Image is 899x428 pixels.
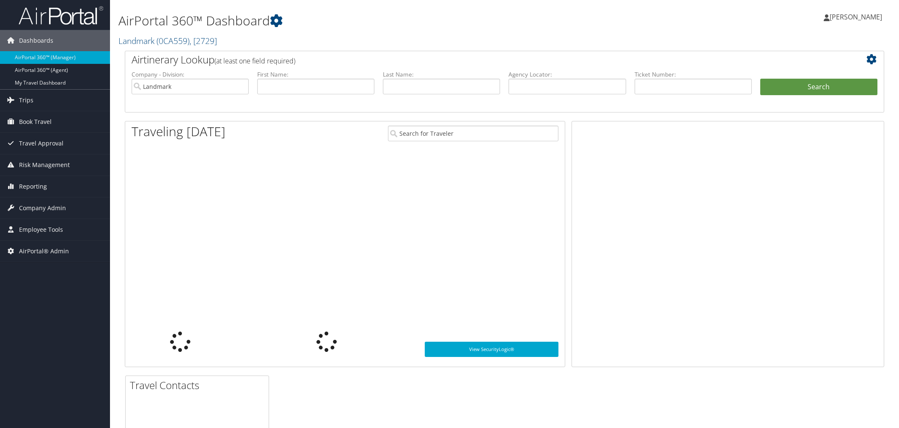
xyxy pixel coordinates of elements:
span: ( 0CA559 ) [157,35,190,47]
h2: Travel Contacts [130,378,269,392]
span: , [ 2729 ] [190,35,217,47]
a: View SecurityLogic® [425,342,558,357]
h2: Airtinerary Lookup [132,52,814,67]
span: AirPortal® Admin [19,241,69,262]
label: Company - Division: [132,70,249,79]
span: Book Travel [19,111,52,132]
label: Agency Locator: [509,70,626,79]
label: First Name: [257,70,374,79]
button: Search [760,79,877,96]
a: Landmark [118,35,217,47]
span: Reporting [19,176,47,197]
img: airportal-logo.png [19,5,103,25]
span: Travel Approval [19,133,63,154]
span: [PERSON_NAME] [830,12,882,22]
h1: AirPortal 360™ Dashboard [118,12,633,30]
span: Trips [19,90,33,111]
span: Employee Tools [19,219,63,240]
a: [PERSON_NAME] [824,4,891,30]
input: Search for Traveler [388,126,558,141]
span: (at least one field required) [214,56,295,66]
span: Risk Management [19,154,70,176]
span: Dashboards [19,30,53,51]
span: Company Admin [19,198,66,219]
label: Last Name: [383,70,500,79]
h1: Traveling [DATE] [132,123,225,140]
label: Ticket Number: [635,70,752,79]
